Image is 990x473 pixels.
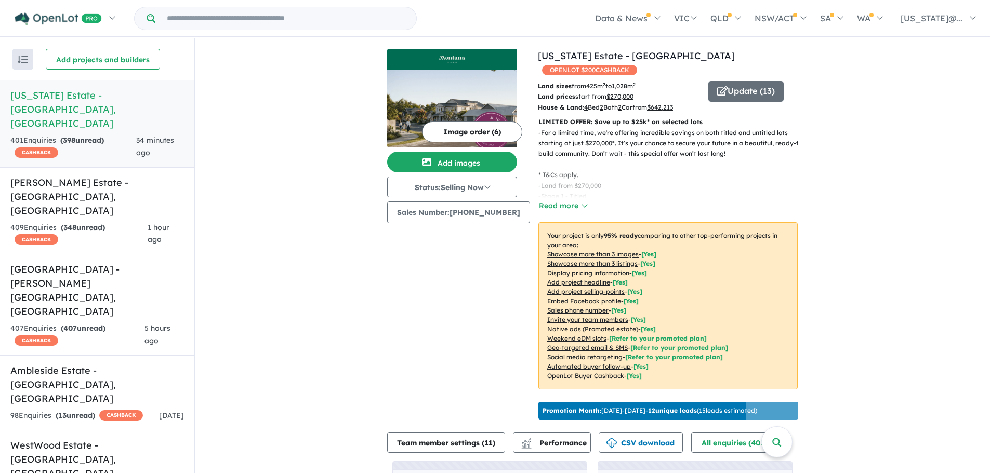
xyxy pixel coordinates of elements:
u: Sales phone number [547,306,609,314]
u: Social media retargeting [547,353,623,361]
p: start from [538,91,701,102]
p: - Stage 1 - Titled Stage 2 - Titled Stage 3 - Titles Q3 2025 [538,191,806,223]
img: download icon [606,438,617,449]
u: Display pricing information [547,269,629,277]
span: 11 [484,438,493,448]
h5: [PERSON_NAME] Estate - [GEOGRAPHIC_DATA] , [GEOGRAPHIC_DATA] [10,175,184,218]
h5: Ambleside Estate - [GEOGRAPHIC_DATA] , [GEOGRAPHIC_DATA] [10,363,184,406]
span: to [605,82,636,90]
u: Add project headline [547,278,610,286]
h5: [GEOGRAPHIC_DATA] - [PERSON_NAME][GEOGRAPHIC_DATA] , [GEOGRAPHIC_DATA] [10,262,184,318]
span: 13 [58,411,67,420]
span: 348 [63,223,76,232]
p: Your project is only comparing to other top-performing projects in your area: - - - - - - - - - -... [538,222,798,389]
span: [ Yes ] [611,306,626,314]
u: Add project selling-points [547,288,625,295]
u: Showcase more than 3 images [547,250,639,258]
strong: ( unread) [56,411,95,420]
div: 409 Enquir ies [10,222,148,247]
u: Showcase more than 3 listings [547,260,638,267]
span: [ Yes ] [641,250,656,258]
b: Promotion Month: [543,407,601,414]
img: sort.svg [18,56,28,63]
img: Openlot PRO Logo White [15,12,102,25]
b: House & Land: [538,103,584,111]
span: OPENLOT $ 200 CASHBACK [542,65,637,75]
b: Land sizes [538,82,572,90]
u: 2 [618,103,622,111]
span: [Yes] [641,325,656,333]
strong: ( unread) [60,136,104,145]
img: Montana Estate - Kilmore [387,70,517,147]
span: CASHBACK [15,147,58,158]
span: 407 [63,323,77,333]
u: Automated buyer follow-up [547,362,631,370]
span: CASHBACK [99,410,143,421]
u: Geo-targeted email & SMS [547,344,628,352]
span: [ Yes ] [624,297,639,305]
span: 1 hour ago [148,223,169,245]
div: 401 Enquir ies [10,134,136,159]
span: [ Yes ] [640,260,655,267]
span: 398 [63,136,75,145]
sup: 2 [603,82,605,87]
button: Add projects and builders [46,49,160,70]
img: bar-chart.svg [521,441,532,448]
p: - For a limited time, we're offering incredible savings on both titled and untitled lots starting... [538,128,806,181]
a: Montana Estate - Kilmore LogoMontana Estate - Kilmore [387,49,517,147]
u: 1,028 m [612,82,636,90]
b: 12 unique leads [648,407,697,414]
u: Weekend eDM slots [547,334,606,342]
button: Image order (6) [422,121,522,142]
u: Embed Facebook profile [547,297,621,305]
button: CSV download [599,432,683,453]
a: [US_STATE] Estate - [GEOGRAPHIC_DATA] [538,50,735,62]
span: [ Yes ] [631,316,646,323]
p: Bed Bath Car from [538,102,701,113]
span: [Refer to your promoted plan] [625,353,723,361]
p: [DATE] - [DATE] - ( 15 leads estimated) [543,406,757,415]
button: Performance [513,432,591,453]
u: $ 642,213 [647,103,673,111]
span: CASHBACK [15,335,58,346]
button: Update (13) [708,81,784,102]
button: Team member settings (11) [387,432,505,453]
span: CASHBACK [15,234,58,245]
u: 4 [584,103,588,111]
u: 2 [600,103,603,111]
strong: ( unread) [61,223,105,232]
button: Read more [538,200,587,212]
span: [Yes] [627,372,642,380]
span: [Refer to your promoted plan] [630,344,728,352]
button: All enquiries (401) [691,432,785,453]
strong: ( unread) [61,323,105,333]
p: - Land from $270,000 [538,181,806,191]
span: [DATE] [159,411,184,420]
button: Add images [387,152,517,172]
img: Montana Estate - Kilmore Logo [391,53,513,65]
span: Performance [523,438,587,448]
p: from [538,81,701,91]
b: Land prices [538,92,575,100]
div: 98 Enquir ies [10,410,143,422]
u: Native ads (Promoted estate) [547,325,638,333]
span: 5 hours ago [144,323,170,345]
sup: 2 [633,82,636,87]
div: 407 Enquir ies [10,322,144,347]
span: 34 minutes ago [136,136,174,157]
input: Try estate name, suburb, builder or developer [157,7,414,30]
b: 95 % ready [604,232,638,239]
span: [Yes] [633,362,649,370]
p: LIMITED OFFER: Save up to $25k* on selected lots [538,117,798,127]
img: line-chart.svg [522,438,531,444]
u: $ 270,000 [606,92,633,100]
span: [ Yes ] [632,269,647,277]
u: 425 m [586,82,605,90]
span: [ Yes ] [627,288,642,295]
h5: [US_STATE] Estate - [GEOGRAPHIC_DATA] , [GEOGRAPHIC_DATA] [10,88,184,130]
u: Invite your team members [547,316,628,323]
span: [ Yes ] [613,278,628,286]
span: [Refer to your promoted plan] [609,334,707,342]
button: Sales Number:[PHONE_NUMBER] [387,201,530,223]
u: OpenLot Buyer Cashback [547,372,624,380]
